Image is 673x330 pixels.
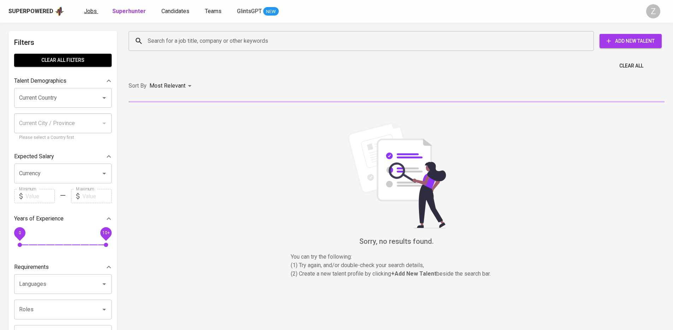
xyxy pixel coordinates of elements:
p: Years of Experience [14,214,64,223]
div: Expected Salary [14,149,112,164]
span: GlintsGPT [237,8,262,14]
div: Z [646,4,660,18]
p: (1) Try again, and/or double-check your search details, [291,261,503,270]
h6: Sorry, no results found. [129,236,665,247]
span: Candidates [161,8,189,14]
button: Open [99,279,109,289]
h6: Filters [14,37,112,48]
button: Open [99,305,109,314]
a: Superpoweredapp logo [8,6,64,17]
p: Sort By [129,82,147,90]
a: Jobs [84,7,98,16]
span: 0 [18,230,21,235]
p: (2) Create a new talent profile by clicking beside the search bar. [291,270,503,278]
span: Clear All [619,61,643,70]
a: Teams [205,7,223,16]
b: Superhunter [112,8,146,14]
button: Clear All filters [14,54,112,67]
input: Value [82,189,112,203]
div: Superpowered [8,7,53,16]
div: Talent Demographics [14,74,112,88]
button: Open [99,169,109,178]
p: You can try the following : [291,253,503,261]
span: Teams [205,8,222,14]
img: file_searching.svg [344,122,450,228]
span: Jobs [84,8,97,14]
span: Clear All filters [20,56,106,65]
span: NEW [263,8,279,15]
button: Clear All [616,59,646,72]
p: Please select a Country first [19,134,107,141]
input: Value [25,189,55,203]
div: Years of Experience [14,212,112,226]
p: Requirements [14,263,49,271]
p: Talent Demographics [14,77,66,85]
a: Superhunter [112,7,147,16]
p: Most Relevant [149,82,185,90]
div: Most Relevant [149,79,194,93]
p: Expected Salary [14,152,54,161]
div: Requirements [14,260,112,274]
span: 10+ [102,230,110,235]
b: + Add New Talent [391,270,436,277]
img: app logo [55,6,64,17]
a: GlintsGPT NEW [237,7,279,16]
span: Add New Talent [605,37,656,46]
button: Open [99,93,109,103]
a: Candidates [161,7,191,16]
button: Add New Talent [600,34,662,48]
